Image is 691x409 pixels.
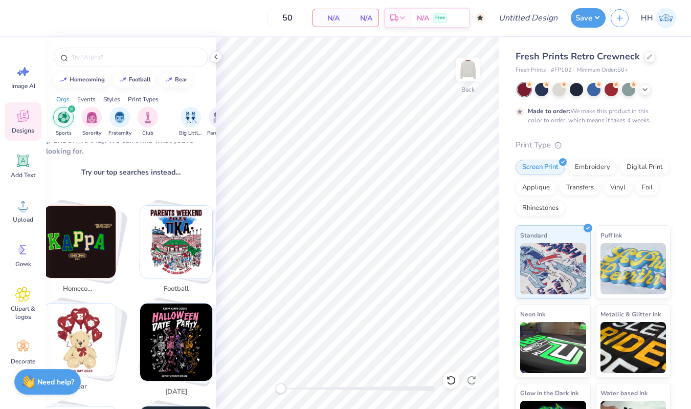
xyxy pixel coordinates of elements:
[46,135,216,157] div: [PERSON_NAME]! We can't find what you're looking for.
[129,77,151,82] div: football
[207,130,231,137] span: Parent's Weekend
[138,107,158,137] button: filter button
[44,206,116,278] img: homecoming
[108,130,131,137] span: Fraternity
[70,77,105,82] div: homecoming
[37,205,129,298] button: Stack Card Button homecoming
[276,383,286,394] div: Accessibility label
[15,260,31,268] span: Greek
[516,180,556,196] div: Applique
[319,13,340,24] span: N/A
[77,95,96,104] div: Events
[54,72,109,88] button: homecoming
[636,8,681,28] a: HH
[86,112,98,123] img: Sorority Image
[142,112,153,123] img: Club Image
[641,12,653,24] span: HH
[82,130,101,137] span: Sorority
[119,77,127,83] img: trend_line.gif
[213,112,225,123] img: Parent's Weekend Image
[81,107,102,137] div: filter for Sorority
[528,107,570,115] strong: Made to order:
[165,77,173,83] img: trend_line.gif
[142,130,153,137] span: Club
[59,77,68,83] img: trend_line.gif
[600,322,666,373] img: Metallic & Glitter Ink
[185,112,196,123] img: Big Little Reveal Image
[516,66,546,75] span: Fresh Prints
[175,77,187,82] div: bear
[71,52,202,62] input: Try "Alpha"
[108,107,131,137] button: filter button
[600,388,648,398] span: Water based Ink
[604,180,632,196] div: Vinyl
[571,8,606,28] button: Save
[656,8,676,28] img: Holland Hannon
[435,14,445,21] span: Free
[516,201,565,216] div: Rhinestones
[37,377,74,387] strong: Need help?
[600,230,622,241] span: Puff Ink
[179,107,203,137] button: filter button
[461,85,475,94] div: Back
[159,72,192,88] button: bear
[11,82,35,90] span: Image AI
[620,160,670,175] div: Digital Print
[63,284,96,294] span: homecoming
[58,112,70,123] img: Sports Image
[13,216,33,224] span: Upload
[417,13,429,24] span: N/A
[520,322,586,373] img: Neon Ink
[268,9,307,27] input: – –
[600,243,666,294] img: Puff Ink
[635,180,659,196] div: Foil
[516,160,565,175] div: Screen Print
[600,309,661,319] span: Metallic & Glitter Ink
[458,59,478,80] img: Back
[133,303,225,401] button: Stack Card Button halloween
[520,243,586,294] img: Standard
[207,107,231,137] button: filter button
[577,66,628,75] span: Minimum Order: 50 +
[516,139,671,151] div: Print Type
[179,130,203,137] span: Big Little Reveal
[160,284,193,294] span: football
[114,112,125,123] img: Fraternity Image
[11,171,35,179] span: Add Text
[568,160,617,175] div: Embroidery
[560,180,600,196] div: Transfers
[113,72,155,88] button: football
[207,107,231,137] div: filter for Parent's Weekend
[53,107,74,137] div: filter for Sports
[138,107,158,137] div: filter for Club
[516,50,640,62] span: Fresh Prints Retro Crewneck
[520,230,547,241] span: Standard
[81,167,181,178] span: Try our top searches instead…
[491,8,566,28] input: Untitled Design
[179,107,203,137] div: filter for Big Little Reveal
[551,66,572,75] span: # FP102
[11,357,35,365] span: Decorate
[160,387,193,397] span: [DATE]
[37,303,129,396] button: Stack Card Button bear
[520,309,545,319] span: Neon Ink
[12,126,34,135] span: Designs
[44,304,116,376] img: bear
[140,304,212,380] img: halloween
[133,205,225,298] button: Stack Card Button football
[103,95,120,104] div: Styles
[140,206,212,278] img: football
[108,107,131,137] div: filter for Fraternity
[53,107,74,137] button: filter button
[128,95,159,104] div: Print Types
[56,130,72,137] span: Sports
[56,95,70,104] div: Orgs
[81,107,102,137] button: filter button
[352,13,372,24] span: N/A
[6,305,40,321] span: Clipart & logos
[520,388,578,398] span: Glow in the Dark Ink
[528,106,654,125] div: We make this product in this color to order, which means it takes 4 weeks.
